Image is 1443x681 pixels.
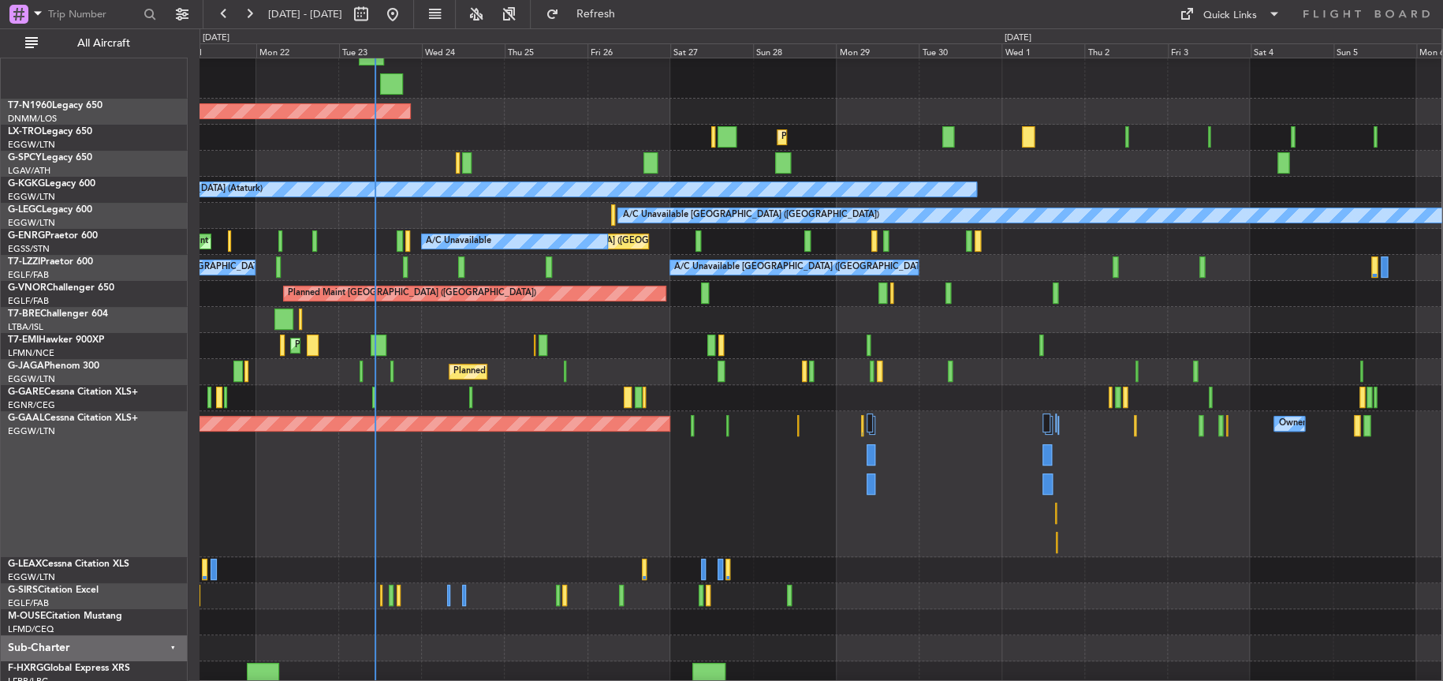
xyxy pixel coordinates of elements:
a: G-LEAXCessna Citation XLS [8,559,129,569]
div: [DATE] [203,32,229,45]
div: Fri 3 [1168,43,1251,58]
a: G-ENRGPraetor 600 [8,231,98,241]
a: G-SPCYLegacy 650 [8,153,92,163]
a: G-GARECessna Citation XLS+ [8,387,138,397]
span: [DATE] - [DATE] [268,7,342,21]
span: G-LEAX [8,559,42,569]
div: Sat 27 [670,43,753,58]
div: Mon 22 [256,43,339,58]
div: Tue 30 [919,43,1001,58]
div: Fri 26 [587,43,670,58]
a: EGLF/FAB [8,269,49,281]
span: All Aircraft [41,38,166,49]
a: LFMN/NCE [8,347,54,359]
div: Sun 21 [173,43,256,58]
div: Owner [1278,412,1305,436]
span: T7-BRE [8,309,40,319]
a: EGGW/LTN [8,425,55,437]
div: Thu 25 [505,43,587,58]
a: G-GAALCessna Citation XLS+ [8,413,138,423]
input: Trip Number [48,2,139,26]
a: DNMM/LOS [8,113,57,125]
a: EGLF/FAB [8,295,49,307]
div: Mon 29 [836,43,919,58]
div: Planned Maint [GEOGRAPHIC_DATA] ([GEOGRAPHIC_DATA]) [453,360,702,384]
a: EGGW/LTN [8,139,55,151]
a: EGLF/FAB [8,597,49,609]
span: G-ENRG [8,231,45,241]
a: G-JAGAPhenom 300 [8,361,99,371]
span: G-VNOR [8,283,47,293]
a: T7-EMIHawker 900XP [8,335,104,345]
div: Planned Maint [GEOGRAPHIC_DATA] ([GEOGRAPHIC_DATA]) [781,125,1030,149]
div: Tue 23 [339,43,422,58]
div: A/C Unavailable [GEOGRAPHIC_DATA] ([GEOGRAPHIC_DATA]) [622,204,878,227]
span: G-SPCY [8,153,42,163]
span: G-KGKG [8,179,45,189]
div: Planned Maint [GEOGRAPHIC_DATA] [295,334,446,357]
a: LX-TROLegacy 650 [8,127,92,137]
div: Sun 28 [753,43,836,58]
a: T7-BREChallenger 604 [8,309,108,319]
a: EGSS/STN [8,243,50,255]
div: Quick Links [1203,8,1257,24]
span: G-SIRS [8,586,38,595]
div: Wed 1 [1001,43,1084,58]
a: EGGW/LTN [8,571,55,583]
a: EGGW/LTN [8,373,55,385]
a: LGAV/ATH [8,165,50,177]
div: Thu 2 [1084,43,1167,58]
a: G-VNORChallenger 650 [8,283,114,293]
span: Refresh [562,9,628,20]
button: All Aircraft [17,31,171,56]
a: T7-LZZIPraetor 600 [8,257,93,267]
span: G-GARE [8,387,44,397]
div: Planned Maint [GEOGRAPHIC_DATA] ([GEOGRAPHIC_DATA]) [288,282,536,305]
span: G-GAAL [8,413,44,423]
span: T7-LZZI [8,257,40,267]
span: T7-EMI [8,335,39,345]
span: M-OUSE [8,612,46,621]
span: G-JAGA [8,361,44,371]
a: G-SIRSCitation Excel [8,586,99,595]
div: A/C Unavailable [GEOGRAPHIC_DATA] ([GEOGRAPHIC_DATA]) [674,256,930,279]
a: T7-N1960Legacy 650 [8,101,103,110]
button: Quick Links [1172,2,1288,27]
span: T7-N1960 [8,101,52,110]
a: EGNR/CEG [8,399,55,411]
div: Sun 5 [1333,43,1416,58]
a: EGGW/LTN [8,217,55,229]
a: G-KGKGLegacy 600 [8,179,95,189]
div: A/C Unavailable [426,230,491,253]
div: [DATE] [1004,32,1031,45]
a: F-HXRGGlobal Express XRS [8,664,130,673]
div: Wed 24 [422,43,505,58]
div: Sat 4 [1251,43,1333,58]
span: LX-TRO [8,127,42,137]
span: G-LEGC [8,205,42,215]
a: LFMD/CEQ [8,623,54,635]
a: EGGW/LTN [8,191,55,203]
a: M-OUSECitation Mustang [8,612,122,621]
button: Refresh [539,2,633,27]
a: G-LEGCLegacy 600 [8,205,92,215]
a: LTBA/ISL [8,321,43,333]
span: F-HXRG [8,664,43,673]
